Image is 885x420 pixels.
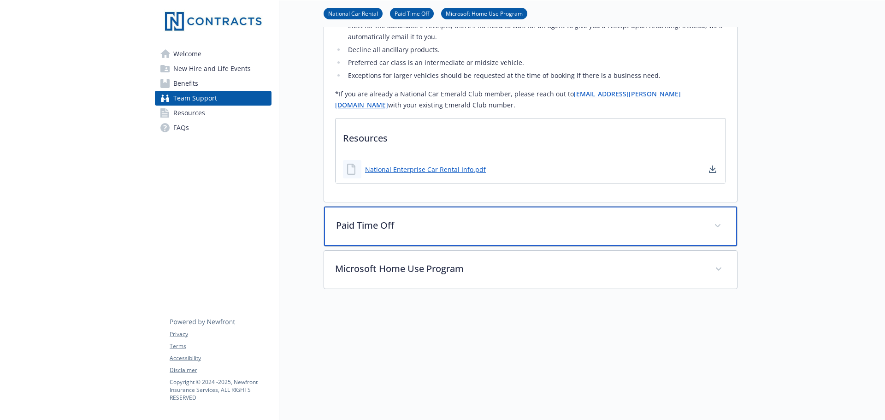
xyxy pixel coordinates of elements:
[155,120,271,135] a: FAQs
[170,354,271,362] a: Accessibility
[155,91,271,106] a: Team Support
[173,76,198,91] span: Benefits
[173,91,217,106] span: Team Support
[345,44,726,55] li: Decline all ancillary products.
[324,251,737,289] div: Microsoft Home Use Program
[173,47,201,61] span: Welcome
[707,164,718,175] a: download document
[335,262,704,276] p: Microsoft Home Use Program
[170,378,271,402] p: Copyright © 2024 - 2025 , Newfront Insurance Services, ALL RIGHTS RESERVED
[336,219,703,232] p: Paid Time Off
[170,342,271,350] a: Terms
[336,118,726,153] p: Resources
[365,165,486,174] a: National Enterprise Car Rental Info.pdf
[170,330,271,338] a: Privacy
[335,89,726,111] p: *If you are already a National Car Emerald Club member, please reach out to with your existing Em...
[155,47,271,61] a: Welcome
[390,9,434,18] a: Paid Time Off
[441,9,527,18] a: Microsoft Home Use Program
[345,70,726,81] li: Exceptions for larger vehicles should be requested at the time of booking if there is a business ...
[345,20,726,42] li: Elect for the automatic e-receipts, there's no need to wait for an agent to give you a receipt up...
[345,57,726,68] li: Preferred car class is an intermediate or midsize vehicle.
[324,207,737,246] div: Paid Time Off
[173,61,251,76] span: New Hire and Life Events
[155,61,271,76] a: New Hire and Life Events
[155,76,271,91] a: Benefits
[155,106,271,120] a: Resources
[324,9,383,18] a: National Car Rental
[173,120,189,135] span: FAQs
[173,106,205,120] span: Resources
[170,366,271,374] a: Disclaimer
